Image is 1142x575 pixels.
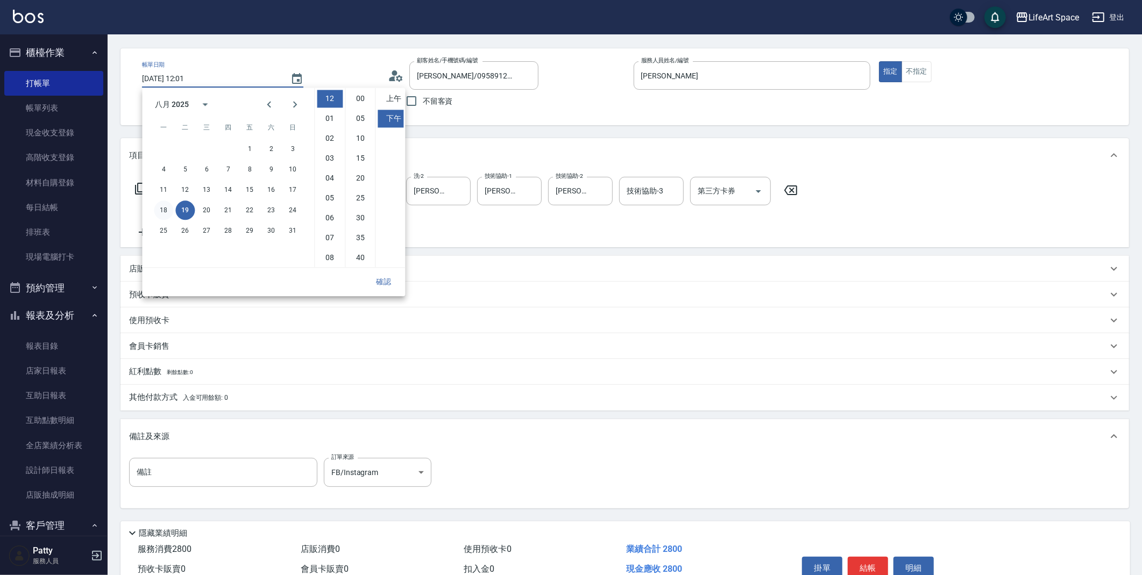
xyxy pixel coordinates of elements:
li: 4 hours [317,169,343,187]
a: 現金收支登錄 [4,120,103,145]
button: 5 [175,160,195,179]
button: Next month [282,91,308,117]
ul: Select hours [315,88,345,267]
p: 紅利點數 [129,366,193,378]
a: 打帳單 [4,71,103,96]
button: Open [750,183,767,200]
a: 帳單列表 [4,96,103,120]
label: 帳單日期 [142,61,165,69]
button: 櫃檯作業 [4,39,103,67]
p: 隱藏業績明細 [139,528,187,539]
button: 8 [240,160,259,179]
button: 確認 [366,272,401,291]
button: 26 [175,221,195,240]
button: 1 [240,139,259,159]
label: 服務人員姓名/編號 [641,56,689,64]
ul: Select meridiem [375,88,405,267]
a: 店販抽成明細 [4,483,103,507]
span: 星期二 [175,117,195,138]
img: Person [9,545,30,566]
p: 店販銷售 [129,263,161,275]
li: 15 minutes [347,149,373,167]
a: 互助日報表 [4,383,103,408]
button: 3 [283,139,302,159]
span: 現金應收 2800 [626,564,682,574]
li: 7 hours [317,229,343,247]
span: 剩餘點數: 0 [167,369,194,375]
button: 28 [218,221,238,240]
div: 店販銷售 [120,256,1129,282]
button: 20 [197,200,216,220]
button: 22 [240,200,259,220]
div: 八月 2025 [155,99,189,110]
div: 會員卡銷售 [120,333,1129,359]
div: 備註及來源 [120,419,1129,454]
button: 14 [218,180,238,199]
button: 29 [240,221,259,240]
li: 6 hours [317,209,343,227]
li: 20 minutes [347,169,373,187]
a: 材料自購登錄 [4,170,103,195]
li: 10 minutes [347,130,373,147]
button: calendar view is open, switch to year view [192,91,218,117]
span: 使用預收卡 0 [464,544,512,554]
span: 預收卡販賣 0 [138,564,186,574]
li: 5 hours [317,189,343,207]
ul: Select minutes [345,88,375,267]
button: Choose date, selected date is 2025-08-19 [284,66,310,92]
button: 預約管理 [4,274,103,302]
span: 入金可用餘額: 0 [183,394,229,401]
a: 現場電腦打卡 [4,245,103,269]
p: 其他付款方式 [129,392,228,404]
li: 2 hours [317,130,343,147]
label: 顧客姓名/手機號碼/編號 [417,56,478,64]
button: 10 [283,160,302,179]
button: 6 [197,160,216,179]
li: 下午 [378,110,403,127]
span: 星期六 [261,117,281,138]
p: 預收卡販賣 [129,289,169,300]
button: 11 [154,180,173,199]
button: LifeArt Space [1011,6,1083,28]
label: 洗-2 [414,172,424,180]
li: 1 hours [317,110,343,127]
li: 25 minutes [347,189,373,207]
span: 店販消費 0 [301,544,340,554]
div: 紅利點數剩餘點數: 0 [120,359,1129,385]
a: 全店業績分析表 [4,433,103,458]
span: 扣入金 0 [464,564,494,574]
h5: Patty [33,545,88,556]
button: 17 [283,180,302,199]
span: 星期一 [154,117,173,138]
button: 16 [261,180,281,199]
a: 互助點數明細 [4,408,103,433]
a: 報表目錄 [4,334,103,358]
a: 每日結帳 [4,195,103,220]
button: 9 [261,160,281,179]
button: 24 [283,200,302,220]
li: 12 hours [317,90,343,107]
li: 30 minutes [347,209,373,227]
span: 會員卡販賣 0 [301,564,349,574]
button: 15 [240,180,259,199]
label: 技術協助-2 [556,172,583,180]
div: 項目消費 [120,138,1129,172]
label: 技術協助-1 [485,172,512,180]
button: 30 [261,221,281,240]
button: 21 [218,200,238,220]
li: 3 hours [317,149,343,167]
li: 5 minutes [347,110,373,127]
span: 服務消費 2800 [138,544,191,554]
p: 服務人員 [33,556,88,566]
div: LifeArt Space [1028,11,1079,24]
a: 設計師日報表 [4,458,103,483]
span: 星期五 [240,117,259,138]
button: 4 [154,160,173,179]
button: 指定 [879,61,902,82]
li: 8 hours [317,249,343,267]
span: 星期三 [197,117,216,138]
span: 星期四 [218,117,238,138]
button: 25 [154,221,173,240]
button: 27 [197,221,216,240]
a: 店家日報表 [4,358,103,383]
